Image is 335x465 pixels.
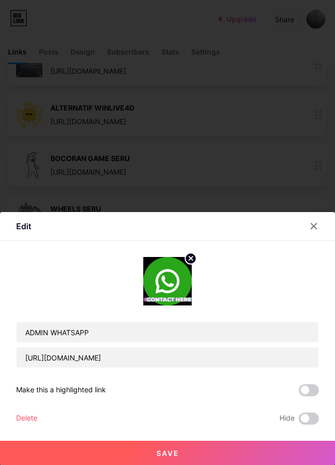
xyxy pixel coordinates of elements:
div: Make this a highlighted link [16,384,106,396]
input: Title [17,322,318,342]
img: link_thumbnail [143,257,192,305]
input: URL [17,347,318,368]
span: Hide [280,412,295,425]
span: Save [156,449,179,457]
div: Edit [16,220,31,232]
div: Delete [16,412,37,425]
